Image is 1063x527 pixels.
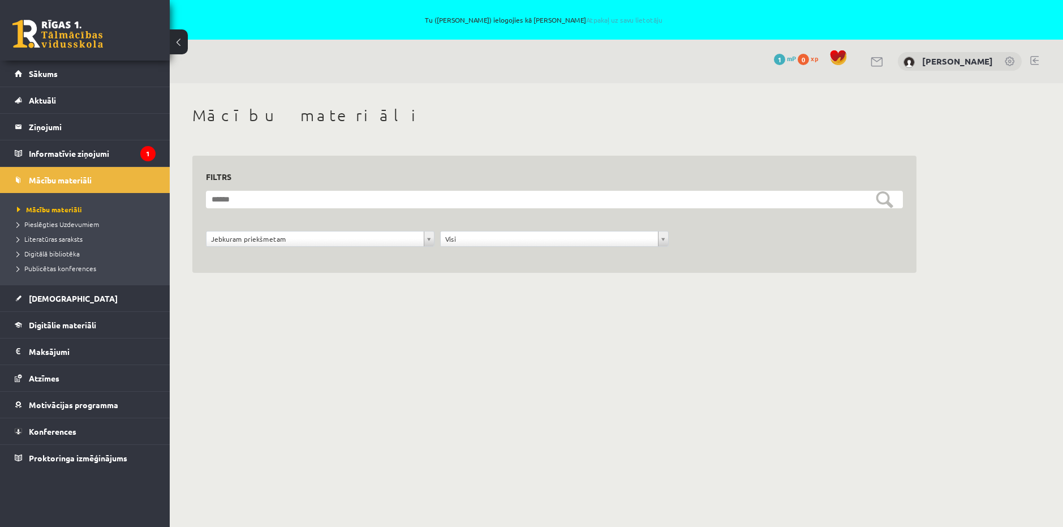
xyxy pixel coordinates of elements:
[17,263,158,273] a: Publicētas konferences
[586,15,662,24] a: Atpakaļ uz savu lietotāju
[29,175,92,185] span: Mācību materiāli
[17,219,158,229] a: Pieslēgties Uzdevumiem
[15,445,156,471] a: Proktoringa izmēģinājums
[15,285,156,311] a: [DEMOGRAPHIC_DATA]
[774,54,796,63] a: 1 mP
[15,167,156,193] a: Mācību materiāli
[206,232,434,246] a: Jebkuram priekšmetam
[29,373,59,383] span: Atzīmes
[17,264,96,273] span: Publicētas konferences
[15,339,156,365] a: Maksājumi
[15,61,156,87] a: Sākums
[903,57,915,68] img: Vitālijs Čugunovs
[15,365,156,391] a: Atzīmes
[29,140,156,166] legend: Informatīvie ziņojumi
[29,68,58,79] span: Sākums
[130,16,957,23] span: Tu ([PERSON_NAME]) ielogojies kā [PERSON_NAME]
[445,232,653,246] span: Visi
[17,234,158,244] a: Literatūras saraksts
[29,320,96,330] span: Digitālie materiāli
[211,232,419,246] span: Jebkuram priekšmetam
[17,220,99,229] span: Pieslēgties Uzdevumiem
[798,54,824,63] a: 0 xp
[15,114,156,140] a: Ziņojumi
[17,249,80,258] span: Digitālā bibliotēka
[17,204,158,215] a: Mācību materiāli
[29,426,76,436] span: Konferences
[12,20,103,48] a: Rīgas 1. Tālmācības vidusskola
[29,95,56,105] span: Aktuāli
[787,54,796,63] span: mP
[774,54,785,65] span: 1
[29,400,118,410] span: Motivācijas programma
[798,54,809,65] span: 0
[15,87,156,113] a: Aktuāli
[206,169,889,185] h3: Filtrs
[17,205,82,214] span: Mācību materiāli
[29,114,156,140] legend: Ziņojumi
[29,339,156,365] legend: Maksājumi
[15,392,156,418] a: Motivācijas programma
[192,106,916,125] h1: Mācību materiāli
[441,232,668,246] a: Visi
[140,146,156,161] i: 1
[29,293,118,303] span: [DEMOGRAPHIC_DATA]
[15,418,156,444] a: Konferences
[17,234,83,243] span: Literatūras saraksts
[17,248,158,259] a: Digitālā bibliotēka
[15,312,156,338] a: Digitālie materiāli
[29,453,127,463] span: Proktoringa izmēģinājums
[922,55,993,67] a: [PERSON_NAME]
[811,54,818,63] span: xp
[15,140,156,166] a: Informatīvie ziņojumi1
